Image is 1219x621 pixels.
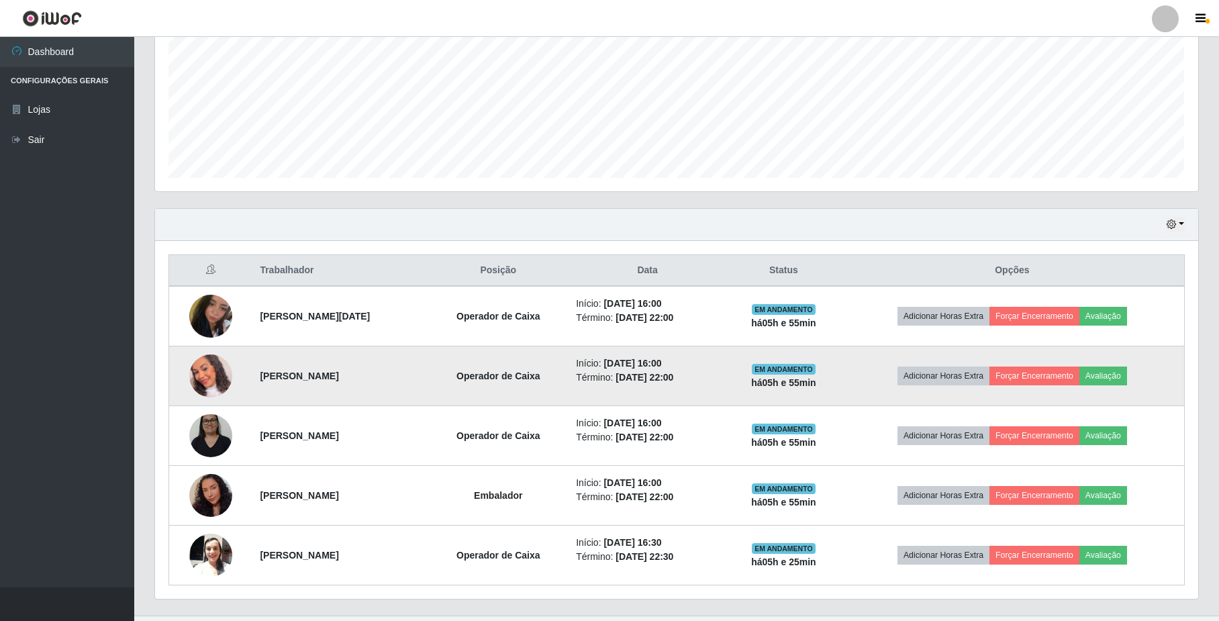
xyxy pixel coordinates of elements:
time: [DATE] 22:00 [616,432,673,442]
button: Avaliação [1079,426,1127,445]
li: Início: [576,297,719,311]
strong: há 05 h e 25 min [751,557,816,567]
li: Início: [576,416,719,430]
strong: [PERSON_NAME] [260,430,338,441]
strong: [PERSON_NAME][DATE] [260,311,370,322]
span: EM ANDAMENTO [752,424,816,434]
button: Forçar Encerramento [989,486,1079,505]
time: [DATE] 16:00 [603,298,661,309]
time: [DATE] 16:00 [603,418,661,428]
strong: Embalador [474,490,522,501]
span: EM ANDAMENTO [752,483,816,494]
li: Início: [576,536,719,550]
th: Posição [428,255,568,287]
time: [DATE] 22:00 [616,372,673,383]
th: Status [727,255,840,287]
time: [DATE] 16:00 [603,358,661,369]
img: 1737905263534.jpeg [189,288,232,344]
time: [DATE] 22:00 [616,491,673,502]
button: Adicionar Horas Extra [897,426,989,445]
strong: Operador de Caixa [456,550,540,561]
li: Início: [576,356,719,371]
button: Forçar Encerramento [989,367,1079,385]
button: Adicionar Horas Extra [897,546,989,565]
button: Adicionar Horas Extra [897,367,989,385]
th: Opções [840,255,1185,287]
button: Adicionar Horas Extra [897,307,989,326]
strong: há 05 h e 55 min [751,437,816,448]
li: Término: [576,550,719,564]
time: [DATE] 16:00 [603,477,661,488]
time: [DATE] 16:30 [603,537,661,548]
img: CoreUI Logo [22,10,82,27]
li: Término: [576,311,719,325]
img: 1756729068412.jpeg [189,407,232,464]
button: Forçar Encerramento [989,546,1079,565]
strong: [PERSON_NAME] [260,371,338,381]
strong: Operador de Caixa [456,371,540,381]
img: 1753371469357.jpeg [189,468,232,523]
button: Forçar Encerramento [989,426,1079,445]
li: Término: [576,371,719,385]
strong: Operador de Caixa [456,430,540,441]
strong: [PERSON_NAME] [260,490,338,501]
li: Início: [576,476,719,490]
strong: há 05 h e 55 min [751,318,816,328]
img: 1753296559045.jpeg [189,351,232,401]
li: Término: [576,490,719,504]
button: Forçar Encerramento [989,307,1079,326]
span: EM ANDAMENTO [752,543,816,554]
time: [DATE] 22:00 [616,312,673,323]
th: Data [568,255,727,287]
span: EM ANDAMENTO [752,304,816,315]
button: Avaliação [1079,546,1127,565]
strong: há 05 h e 55 min [751,377,816,388]
button: Avaliação [1079,486,1127,505]
strong: há 05 h e 55 min [751,497,816,508]
li: Término: [576,430,719,444]
button: Avaliação [1079,307,1127,326]
span: EM ANDAMENTO [752,364,816,375]
img: 1699378278250.jpeg [189,526,232,583]
strong: Operador de Caixa [456,311,540,322]
strong: [PERSON_NAME] [260,550,338,561]
button: Adicionar Horas Extra [897,486,989,505]
time: [DATE] 22:30 [616,551,673,562]
th: Trabalhador [252,255,428,287]
button: Avaliação [1079,367,1127,385]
